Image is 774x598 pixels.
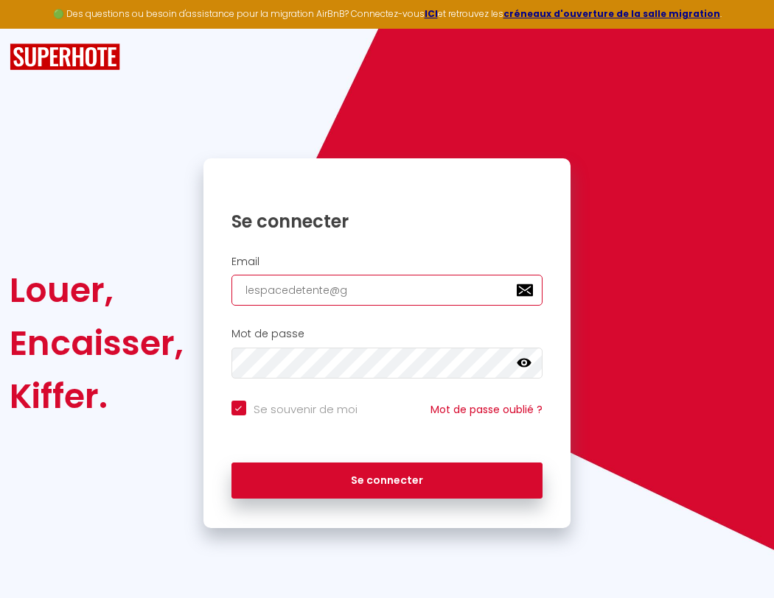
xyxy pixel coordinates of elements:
[12,6,56,50] button: Ouvrir le widget de chat LiveChat
[503,7,720,20] a: créneaux d'ouverture de la salle migration
[10,317,184,370] div: Encaisser,
[231,462,543,499] button: Se connecter
[430,402,543,417] a: Mot de passe oublié ?
[10,43,120,71] img: SuperHote logo
[231,210,543,233] h1: Se connecter
[425,7,438,20] a: ICI
[231,328,543,340] h2: Mot de passe
[10,264,184,317] div: Louer,
[10,370,184,423] div: Kiffer.
[231,256,543,268] h2: Email
[231,275,543,306] input: Ton Email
